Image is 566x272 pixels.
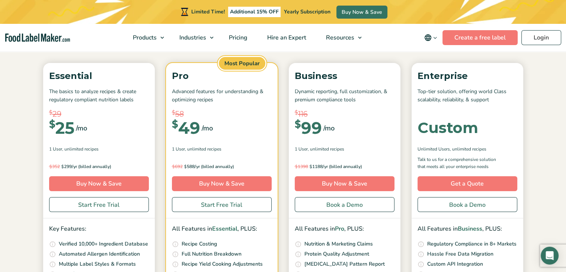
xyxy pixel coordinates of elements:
span: , Unlimited Recipes [308,146,344,152]
p: Talk to us for a comprehensive solution that meets all your enterprise needs [418,156,503,170]
span: /mo [76,123,87,133]
p: Automated Allergen Identification [59,250,140,258]
span: 1 User [295,146,308,152]
a: Book a Demo [418,197,517,212]
span: $ [309,164,312,169]
p: All Features in , PLUS: [295,224,394,234]
p: Essential [49,69,149,83]
del: 1398 [295,164,308,170]
p: Top-tier solution, offering world Class scalability, reliability, & support [418,88,517,104]
span: 58 [175,108,184,120]
span: Products [131,34,157,42]
span: Resources [324,34,355,42]
p: Business [295,69,394,83]
a: Book a Demo [295,197,394,212]
p: Custom API Integration [427,260,483,268]
span: , Unlimited Recipes [450,146,486,152]
span: $ [49,164,52,169]
span: 1 User [49,146,62,152]
span: Additional 15% OFF [228,7,281,17]
p: Nutrition & Marketing Claims [304,240,373,248]
p: All Features in , PLUS: [418,224,517,234]
span: $ [172,120,178,129]
a: Get a Quote [418,176,517,191]
del: 692 [172,164,183,170]
div: 99 [295,120,322,136]
span: $ [184,164,187,169]
span: Limited Time! [191,8,225,15]
span: $ [49,120,55,129]
a: Buy Now & Save [336,6,387,19]
span: 1 User [172,146,185,152]
p: All Features in , PLUS: [172,224,272,234]
a: Start Free Trial [49,197,149,212]
p: The basics to analyze recipes & create regulatory compliant nutrition labels [49,88,149,104]
span: $ [295,164,298,169]
span: /mo [323,123,335,133]
p: Enterprise [418,69,517,83]
a: Buy Now & Save [295,176,394,191]
span: $ [295,108,298,117]
a: Login [521,30,561,45]
span: Yearly Subscription [284,8,330,15]
a: Buy Now & Save [49,176,149,191]
div: 49 [172,120,200,136]
p: Recipe Costing [182,240,217,248]
span: /mo [202,123,213,133]
div: Custom [418,120,478,135]
a: Pricing [219,24,256,51]
p: Pro [172,69,272,83]
span: $ [295,120,301,129]
a: Create a free label [442,30,518,45]
a: Industries [170,24,217,51]
p: Full Nutrition Breakdown [182,250,242,258]
p: Regulatory Compliance in 8+ Markets [427,240,517,248]
span: , Unlimited Recipes [62,146,99,152]
span: 116 [298,108,308,120]
span: $ [172,108,175,117]
span: $ [61,164,64,169]
p: [MEDICAL_DATA] Pattern Report [304,260,385,268]
span: Pricing [227,34,248,42]
span: $ [172,164,175,169]
span: Essential [212,225,237,233]
p: Verified 10,000+ Ingredient Database [59,240,148,248]
p: 299/yr (billed annually) [49,163,149,170]
span: Industries [177,34,207,42]
p: Protein Quality Adjustment [304,250,369,258]
p: Hassle Free Data Migration [427,250,493,258]
span: Hire an Expert [265,34,307,42]
a: Products [123,24,168,51]
div: 25 [49,120,74,136]
a: Buy Now & Save [172,176,272,191]
p: 1188/yr (billed annually) [295,163,394,170]
div: Open Intercom Messenger [541,247,559,265]
span: Pro [335,225,344,233]
span: Unlimited Users [418,146,450,152]
a: Start Free Trial [172,197,272,212]
del: 352 [49,164,60,170]
p: Key Features: [49,224,149,234]
p: 588/yr (billed annually) [172,163,272,170]
p: Multiple Label Styles & Formats [59,260,136,268]
p: Dynamic reporting, full customization, & premium compliance tools [295,88,394,104]
p: Advanced features for understanding & optimizing recipes [172,88,272,104]
span: Business [458,225,482,233]
p: Recipe Yield Cooking Adjustments [182,260,263,268]
a: Hire an Expert [258,24,314,51]
span: Most Popular [218,56,266,71]
span: , Unlimited Recipes [185,146,221,152]
span: 29 [52,108,61,120]
a: Resources [316,24,365,51]
span: $ [49,108,52,117]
